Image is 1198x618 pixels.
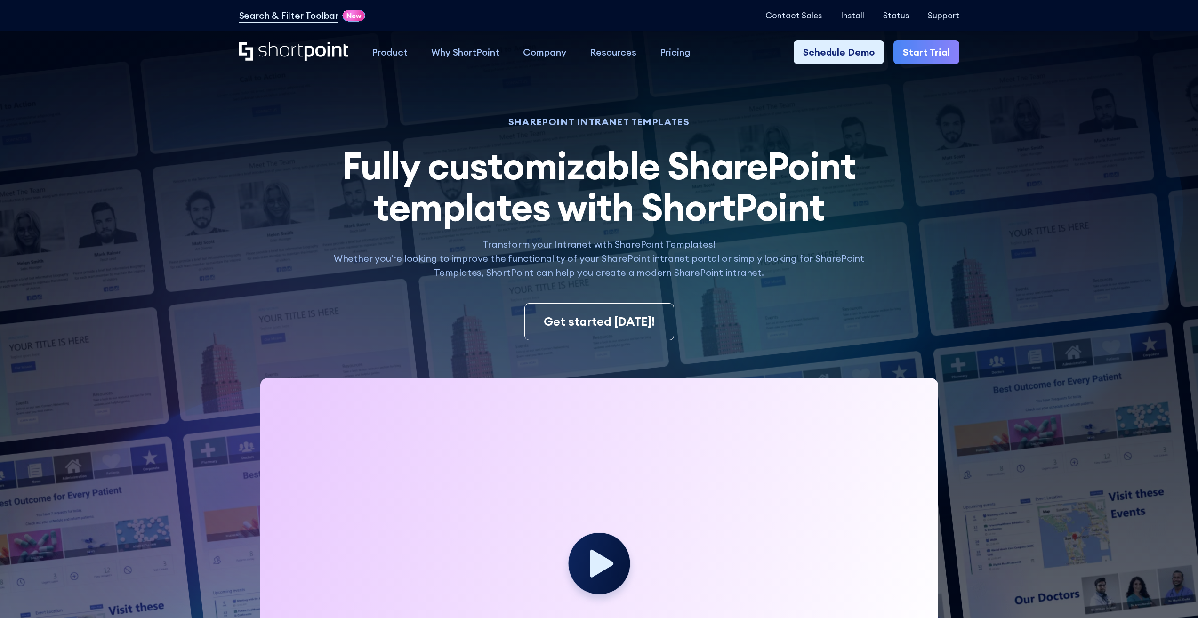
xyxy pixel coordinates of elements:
h1: SHAREPOINT INTRANET TEMPLATES [324,118,875,126]
a: Pricing [648,40,702,64]
div: Why ShortPoint [431,45,499,59]
div: Company [523,45,566,59]
div: Pricing [660,45,691,59]
a: Support [928,11,959,20]
a: Product [360,40,419,64]
a: Install [841,11,864,20]
div: Product [372,45,408,59]
a: Search & Filter Toolbar [239,8,338,23]
a: Resources [578,40,648,64]
a: Status [883,11,909,20]
a: Home [239,42,349,62]
span: Fully customizable SharePoint templates with ShortPoint [342,142,856,231]
div: Resources [590,45,636,59]
div: Get started [DATE]! [544,313,655,331]
a: Schedule Demo [794,40,884,64]
a: Start Trial [893,40,959,64]
iframe: Chat Widget [1151,573,1198,618]
p: Transform your Intranet with SharePoint Templates! Whether you're looking to improve the function... [324,237,875,280]
a: Contact Sales [765,11,822,20]
a: Get started [DATE]! [524,303,674,341]
a: Why ShortPoint [419,40,511,64]
a: Company [511,40,578,64]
